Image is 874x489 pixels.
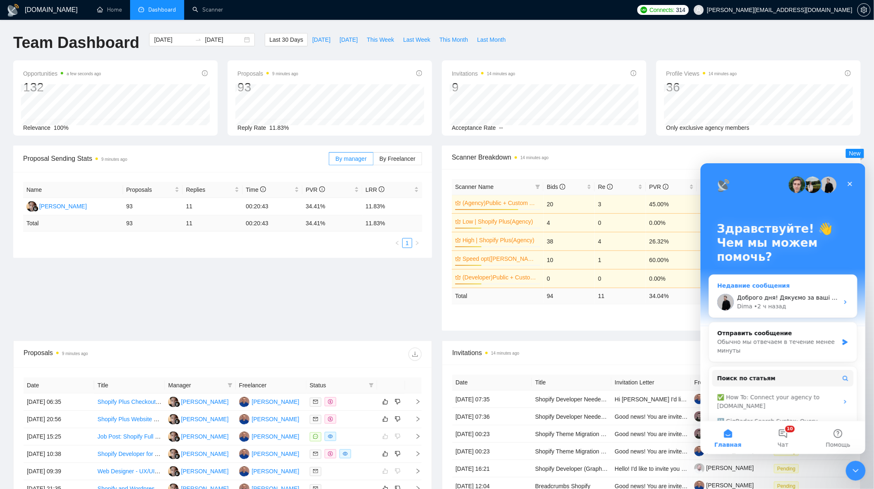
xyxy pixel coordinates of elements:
[14,279,41,284] span: Главная
[272,72,298,76] time: 9 minutes ago
[646,195,697,213] td: 45.00%
[94,428,165,446] td: Job Post: Shopify Full Stack Developer (Long-term cooperation)
[55,258,110,291] button: Чат
[544,288,595,304] td: 94
[195,36,202,43] span: swap-right
[239,450,299,457] a: AU[PERSON_NAME]
[535,431,682,437] a: Shopify Theme Migration ([PERSON_NAME] → Impulse)
[269,35,303,44] span: Last 30 Days
[12,227,153,250] div: ✅ How To: Connect your agency to [DOMAIN_NAME]
[313,434,318,439] span: message
[534,181,542,193] span: filter
[104,13,121,30] img: Profile image for Viktor
[535,465,713,472] a: Shopify Developer (GraphQL) to Integrate Custom API Into Storefront
[697,250,748,269] td: 10.00%
[403,35,430,44] span: Last Week
[205,35,242,44] input: End date
[408,399,421,405] span: right
[24,377,94,394] th: Date
[646,250,697,269] td: 60.00%
[452,288,544,304] td: Total
[237,79,298,95] div: 93
[174,436,180,442] img: gigradar-bm.png
[269,124,289,131] span: 11.83%
[697,213,748,232] td: 0.00%
[547,184,565,190] span: Bids
[455,237,461,243] span: crown
[154,35,192,44] input: Start date
[302,215,362,231] td: 34.41 %
[676,5,685,14] span: 314
[308,33,335,46] button: [DATE]
[242,198,302,215] td: 00:20:43
[168,432,178,442] img: MA
[382,398,388,405] span: like
[412,238,422,248] button: right
[694,430,754,437] a: [PERSON_NAME]
[694,395,754,402] a: [PERSON_NAME]
[17,166,138,174] div: Отправить сообщение
[168,449,178,459] img: MA
[774,482,802,489] a: Pending
[532,408,612,425] td: Shopify Developer Needed for Custom Product Variant & Bundle Selector (Box-Style Options)
[631,70,636,76] span: info-circle
[666,69,737,79] span: Profile Views
[463,254,539,263] a: Speed opt([PERSON_NAME])
[595,195,646,213] td: 3
[380,397,390,407] button: like
[544,232,595,250] td: 38
[186,185,233,194] span: Replies
[23,215,123,231] td: Total
[598,184,613,190] span: Re
[165,377,235,394] th: Manager
[362,198,422,215] td: 11.83%
[646,213,697,232] td: 0.00%
[362,215,422,231] td: 11.83 %
[455,219,461,224] span: crown
[123,182,183,198] th: Proposals
[310,381,366,390] span: Status
[650,5,674,14] span: Connects:
[694,429,705,439] img: c1N88uInBId1q6XOacW_MhOGOtFXbwKGNXWbvF3jVxTcl-JlH5zhaAFk709S91sUsM
[849,150,861,157] span: New
[416,70,422,76] span: info-circle
[226,379,234,391] span: filter
[239,432,249,442] img: AU
[33,206,38,212] img: gigradar-bm.png
[181,397,228,406] div: [PERSON_NAME]
[168,415,228,422] a: MA[PERSON_NAME]
[595,232,646,250] td: 4
[168,450,228,457] a: MA[PERSON_NAME]
[612,375,691,391] th: Invitation Letter
[17,174,138,192] div: Обычно мы отвечаем в течение менее минуты
[239,398,299,405] a: AU[PERSON_NAME]
[477,35,506,44] span: Last Month
[595,269,646,288] td: 0
[37,139,52,148] div: Dima
[335,33,362,46] button: [DATE]
[181,432,228,441] div: [PERSON_NAME]
[110,258,165,291] button: Помощь
[88,13,105,30] img: Profile image for Oleksandr
[858,7,870,13] span: setting
[26,203,87,209] a: MA[PERSON_NAME]
[439,35,468,44] span: This Month
[168,381,224,390] span: Manager
[399,33,435,46] button: Last Week
[367,379,375,391] span: filter
[452,391,532,408] td: [DATE] 07:35
[607,184,613,190] span: info-circle
[535,448,682,455] a: Shopify Theme Migration ([PERSON_NAME] → Impulse)
[148,6,176,13] span: Dashboard
[174,453,180,459] img: gigradar-bm.png
[17,254,138,271] div: 🔠 GigRadar Search Syntax: Query Operators for Optimized Job Searches
[694,446,705,456] img: c1gfRzHJo4lwB2uvQU6P4BT15O_lr8ReaehWjS0ADxTjCRy4vAPwXYrdgz0EeetcBO
[697,232,748,250] td: 10.53%
[94,394,165,411] td: Shopify Plus Checkout Optimization & A/B Testing Expert Needed
[663,184,669,190] span: info-circle
[77,279,88,284] span: Чат
[138,7,144,12] span: dashboard
[24,348,223,361] div: Proposals
[183,182,242,198] th: Replies
[97,468,173,475] a: Web Designer - UX/UI Expert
